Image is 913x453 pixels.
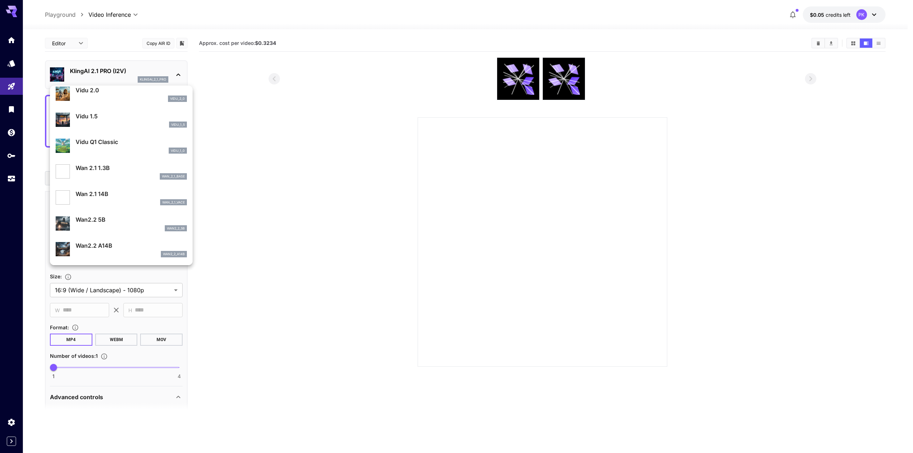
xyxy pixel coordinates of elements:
p: Wan 2.1 1.3B [76,164,187,172]
p: wan_2_1_base [162,174,185,179]
p: wan2_2_a14b [163,252,185,257]
p: wan_2_1_vace [162,200,185,205]
p: vidu_1_0 [171,148,185,153]
div: Wan2.2 A14Bwan2_2_a14b [56,238,187,260]
p: Vidu 1.5 [76,112,187,120]
div: Vidu 1.5vidu_1_5 [56,109,187,131]
div: Wan 2.1 14Bwan_2_1_vace [56,187,187,209]
div: Vidu 2.0vidu_2_0 [56,83,187,105]
p: Wan2.2 5B [76,215,187,224]
p: Vidu 2.0 [76,86,187,94]
p: wan2_2_5b [167,226,185,231]
div: Vidu Q1 Classicvidu_1_0 [56,135,187,156]
p: Wan2.2 A14B [76,241,187,250]
div: Wan 2.1 1.3Bwan_2_1_base [56,161,187,182]
div: Wan2.2 5Bwan2_2_5b [56,212,187,234]
p: Vidu Q1 Classic [76,138,187,146]
p: vidu_2_0 [170,96,185,101]
p: vidu_1_5 [171,122,185,127]
p: Wan 2.1 14B [76,190,187,198]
